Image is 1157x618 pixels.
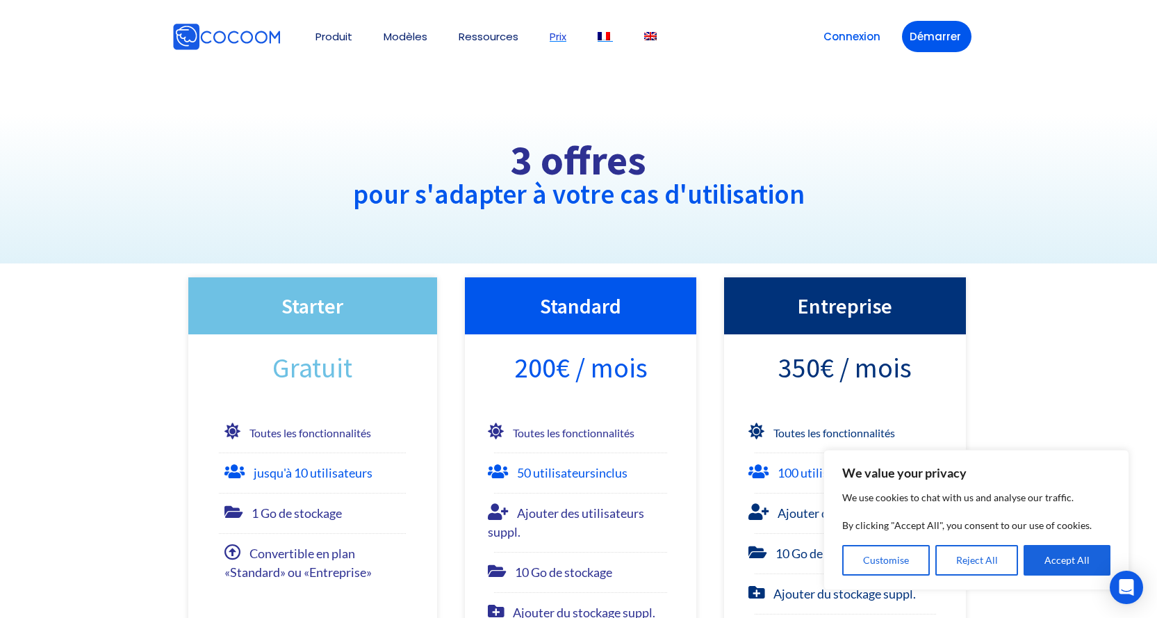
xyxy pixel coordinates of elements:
h3: Standard [479,291,682,320]
div: Open Intercom Messenger [1110,571,1143,604]
img: Français [598,32,610,40]
button: Customise [842,545,930,576]
span: 200€ / mois [514,357,648,379]
button: Reject All [935,545,1019,576]
span: 1 Go de stockage [252,505,342,521]
img: Cocoom [172,23,281,51]
span: Ajouter du stockage suppl. [773,586,916,601]
a: Modèles [384,31,427,42]
a: Produit [315,31,352,42]
b: inclus [596,465,627,480]
p: We use cookies to chat with us and analyse our traffic. [842,489,1110,506]
a: Ressources [459,31,518,42]
a: Connexion [816,21,888,52]
a: Prix [550,31,566,42]
span: Ajouter des utilisateurs suppl. [778,505,939,521]
font: jusqu'à 10 utilisateurs [254,465,372,480]
span: Ajouter des utilisateurs suppl. [488,505,644,539]
p: We value your privacy [842,464,1110,481]
b: Toutes les fonctionnalités [249,426,371,439]
h3: Starter [202,291,424,320]
span: Convertible en plan «Standard» ou «Entreprise» [224,546,372,580]
h3: Entreprise [738,291,952,320]
b: Toutes les fonctionnalités [773,426,895,439]
span: Gratuit [272,357,352,379]
font: 50 utilisateurs [517,465,627,480]
p: By clicking "Accept All", you consent to our use of cookies. [842,517,1110,534]
font: 100 utilisateurs [778,465,895,480]
a: Démarrer [902,21,971,52]
button: Accept All [1024,545,1110,576]
span: 10 Go de stockage [776,546,873,561]
span: 10 Go de stockage [515,564,612,580]
span: 350€ / mois [778,357,912,379]
img: Anglais [644,32,657,40]
b: Toutes les fonctionnalités [513,426,634,439]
